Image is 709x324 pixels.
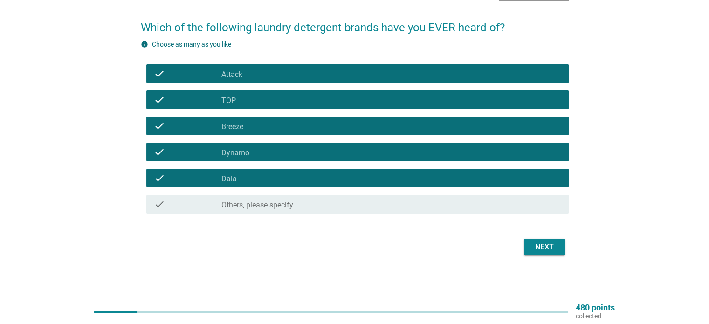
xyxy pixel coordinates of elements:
[221,200,293,210] label: Others, please specify
[576,312,615,320] p: collected
[154,120,165,131] i: check
[221,148,249,158] label: Dynamo
[524,239,565,255] button: Next
[221,70,242,79] label: Attack
[154,94,165,105] i: check
[221,96,236,105] label: TOP
[141,10,569,36] h2: Which of the following laundry detergent brands have you EVER heard of?
[221,174,237,184] label: Daia
[154,172,165,184] i: check
[141,41,148,48] i: info
[221,122,243,131] label: Breeze
[154,68,165,79] i: check
[154,199,165,210] i: check
[152,41,231,48] label: Choose as many as you like
[154,146,165,158] i: check
[531,241,558,253] div: Next
[576,303,615,312] p: 480 points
